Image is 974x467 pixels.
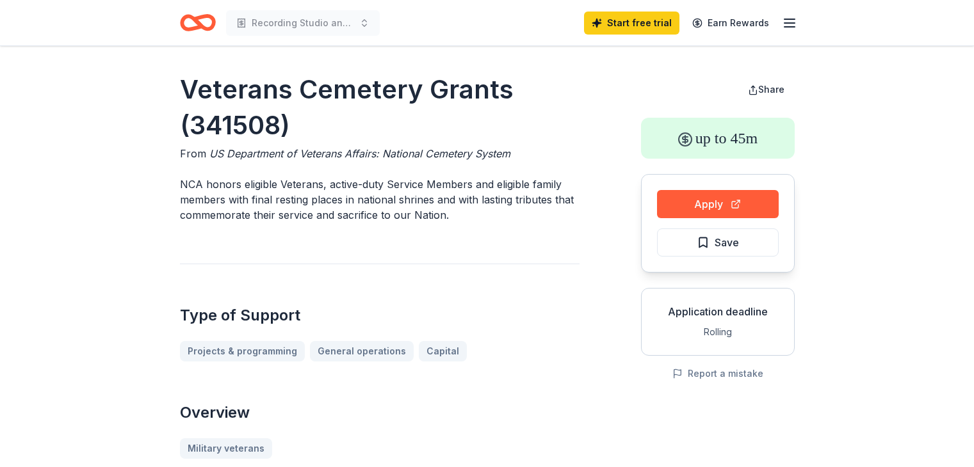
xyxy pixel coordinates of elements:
[672,366,763,381] button: Report a mistake
[657,228,779,257] button: Save
[180,8,216,38] a: Home
[180,146,580,161] div: From
[180,177,580,223] p: NCA honors eligible Veterans, active-duty Service Members and eligible family members with final ...
[419,341,467,361] a: Capital
[180,305,580,326] h2: Type of Support
[310,341,414,361] a: General operations
[180,402,580,423] h2: Overview
[584,12,679,35] a: Start free trial
[652,324,784,340] div: Rolling
[738,77,795,102] button: Share
[685,12,777,35] a: Earn Rewards
[657,190,779,218] button: Apply
[209,147,510,160] span: US Department of Veterans Affairs: National Cemetery System
[180,72,580,143] h1: Veterans Cemetery Grants (341508)
[226,10,380,36] button: Recording Studio and Lounge
[758,84,784,95] span: Share
[652,304,784,319] div: Application deadline
[641,118,795,159] div: up to 45m
[715,234,739,251] span: Save
[252,15,354,31] span: Recording Studio and Lounge
[180,341,305,361] a: Projects & programming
